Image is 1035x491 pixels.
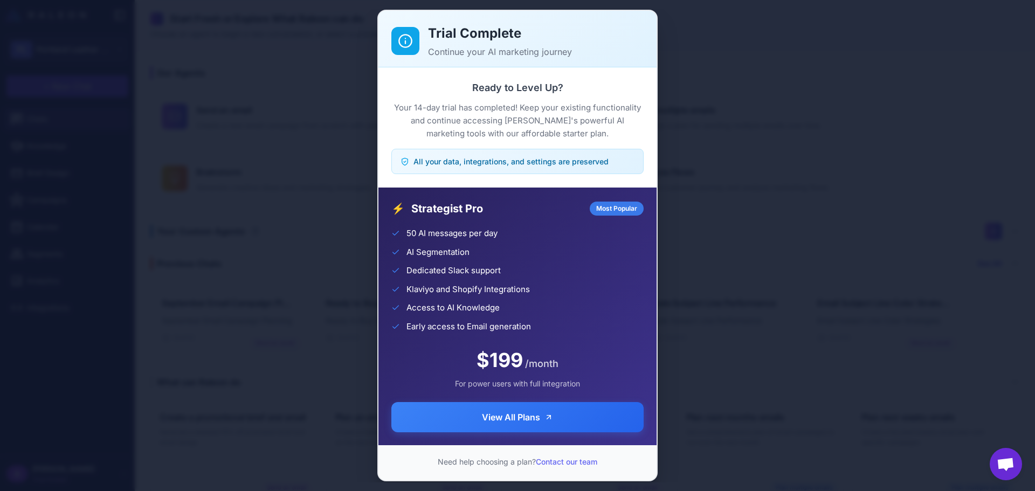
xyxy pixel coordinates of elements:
p: Continue your AI marketing journey [428,45,644,58]
p: Your 14-day trial has completed! Keep your existing functionality and continue accessing [PERSON_... [391,101,644,140]
h2: Trial Complete [428,24,644,43]
div: For power users with full integration [391,378,644,389]
span: Early access to Email generation [406,321,531,333]
span: Access to AI Knowledge [406,302,500,314]
span: All your data, integrations, and settings are preserved [413,156,609,167]
p: Need help choosing a plan? [391,456,644,467]
span: Klaviyo and Shopify Integrations [406,283,530,296]
span: /month [525,356,558,371]
a: Contact our team [536,457,597,466]
div: Open chat [990,448,1022,480]
button: View All Plans [391,402,644,432]
span: AI Segmentation [406,246,470,259]
h3: Ready to Level Up? [391,80,644,95]
div: Most Popular [590,202,644,216]
span: $199 [477,345,523,375]
span: Strategist Pro [411,200,583,217]
span: 50 AI messages per day [406,227,498,240]
span: View All Plans [482,411,540,424]
span: ⚡ [391,200,405,217]
span: Dedicated Slack support [406,265,501,277]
